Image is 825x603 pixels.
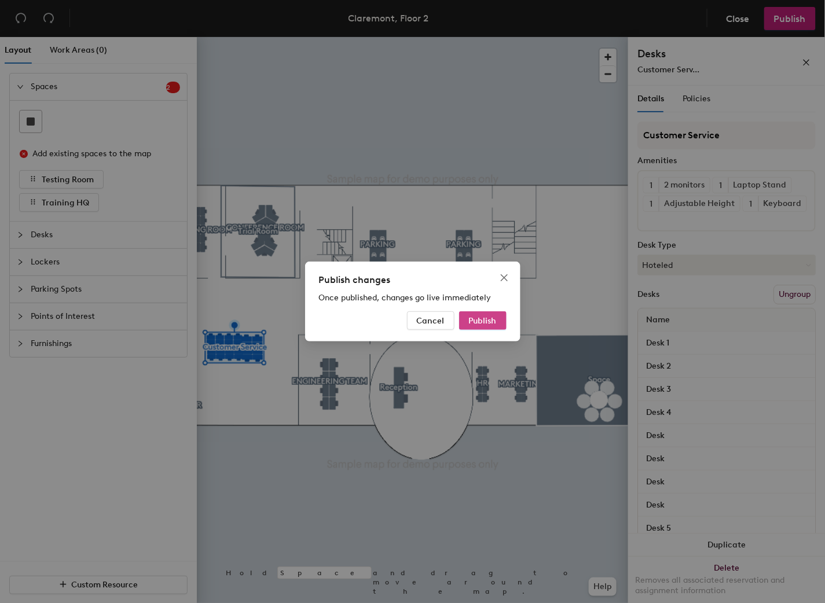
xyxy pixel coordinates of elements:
button: Close [495,269,514,287]
button: Publish [459,311,507,330]
span: Cancel [417,316,445,326]
span: Once published, changes go live immediately [319,293,492,303]
span: Close [495,273,514,282]
div: Publish changes [319,273,507,287]
button: Cancel [407,311,454,330]
span: Publish [469,316,497,326]
span: close [500,273,509,282]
